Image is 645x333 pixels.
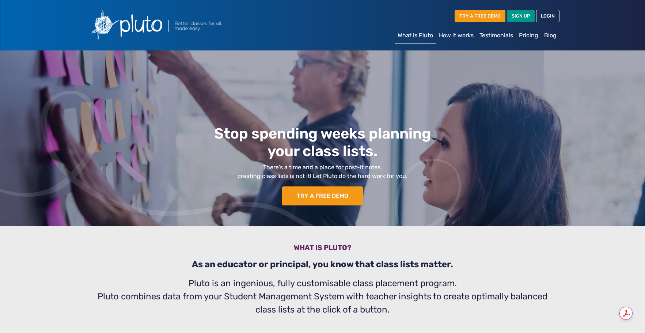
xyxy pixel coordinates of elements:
[282,186,363,205] a: TRY A FREE DEMO
[455,10,505,22] a: TRY A FREE DEMO
[395,28,436,43] a: What is Pluto
[507,10,535,22] a: SIGN UP
[541,28,559,43] a: Blog
[97,125,549,160] h1: Stop spending weeks planning your class lists.
[477,28,516,43] a: Testimonials
[436,28,477,43] a: How it works
[516,28,541,43] a: Pricing
[192,259,453,269] b: As an educator or principal, you know that class lists matter.
[90,243,555,255] h3: What is pluto?
[86,6,261,45] img: Pluto logo with the text Better classes for all, made easy
[90,277,555,316] p: Pluto is an ingenious, fully customisable class placement program. Pluto combines data from your ...
[97,163,549,181] p: There’s a time and a place for post-it notes, creating class lists is not it! Let Pluto do the ha...
[536,10,559,22] a: LOGIN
